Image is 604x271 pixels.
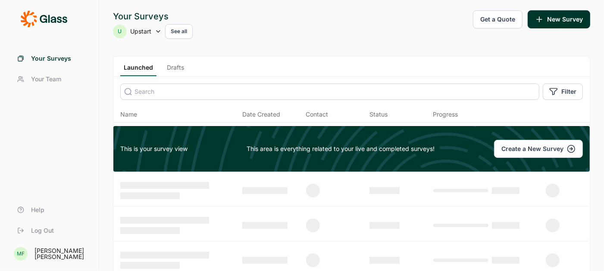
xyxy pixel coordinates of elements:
button: See all [165,24,193,39]
span: Help [31,206,44,214]
div: Contact [306,110,329,119]
a: Drafts [163,63,188,76]
span: This is your survey view [120,145,188,153]
button: Filter [543,83,583,100]
div: U [113,25,127,38]
span: Upstart [130,27,151,36]
a: Launched [120,63,156,76]
div: Your Surveys [113,10,193,22]
button: Create a New Survey [494,140,583,158]
span: Date Created [242,110,280,119]
div: Status [369,110,388,119]
button: Get a Quote [473,10,523,28]
span: Your Surveys [31,54,71,63]
button: New Survey [528,10,590,28]
div: MF [14,247,28,261]
p: This area is everything related to your live and completed surveys! [247,145,435,153]
div: [PERSON_NAME] [PERSON_NAME] [34,248,88,260]
span: Log Out [31,226,54,235]
span: Filter [561,87,576,96]
div: Progress [433,110,458,119]
span: Name [120,110,137,119]
span: Your Team [31,75,61,83]
input: Search [120,83,539,100]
